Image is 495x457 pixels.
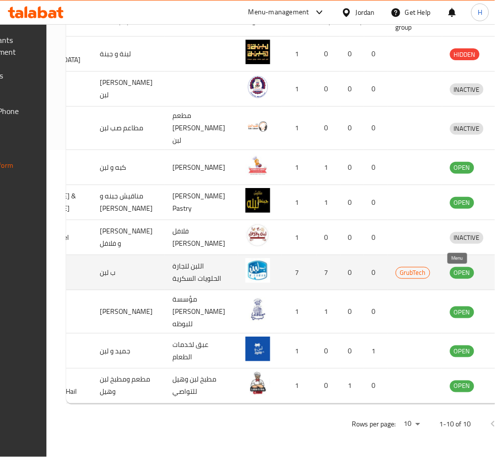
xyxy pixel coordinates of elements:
[165,369,238,404] td: مطبخ لبن وهيل للتواصي
[356,7,375,18] div: Jordan
[450,267,474,279] div: OPEN
[282,185,317,220] td: 1
[282,37,317,72] td: 1
[246,372,270,396] img: Restaurant and kitchen Laban & Hail
[317,255,340,290] td: 7
[246,188,270,213] img: Manaqeesh Jebneh & Labaneh
[450,381,474,392] span: OPEN
[165,290,238,334] td: مؤسسة [PERSON_NAME] للبوظه
[450,232,484,243] span: INACTIVE
[317,334,340,369] td: 0
[396,267,430,278] span: GrubTech
[364,185,388,220] td: 0
[450,49,480,60] span: HIDDEN
[100,16,142,28] span: Name (Ar)
[92,72,165,107] td: [PERSON_NAME] لبن
[165,220,238,255] td: فلافل [PERSON_NAME]
[364,369,388,404] td: 0
[317,290,340,334] td: 1
[246,153,270,178] img: Kebbeh W Laban
[450,16,482,28] span: Status
[282,220,317,255] td: 1
[364,150,388,185] td: 0
[317,150,340,185] td: 1
[165,334,238,369] td: عبق لخدمات الطعام
[282,150,317,185] td: 1
[246,114,270,139] img: Sob Laban Restaurants
[450,345,474,357] span: OPEN
[282,72,317,107] td: 1
[92,220,165,255] td: [PERSON_NAME] و فلافل
[450,123,484,134] span: INACTIVE
[282,369,317,404] td: 1
[364,107,388,150] td: 0
[317,369,340,404] td: 0
[165,255,238,290] td: اللبن لتجارة الحلويات السكرية
[450,197,474,208] span: OPEN
[340,334,364,369] td: 0
[165,150,238,185] td: [PERSON_NAME]
[340,72,364,107] td: 0
[246,39,270,64] img: Labanah w Jebnah
[364,255,388,290] td: 0
[340,150,364,185] td: 0
[450,48,480,60] div: HIDDEN
[92,150,165,185] td: كبه و لبن
[92,37,165,72] td: لبنة و جبنة
[165,107,238,150] td: مطعم [PERSON_NAME] لبن
[450,162,474,173] span: OPEN
[92,185,165,220] td: مناقيش جبنه و [PERSON_NAME]
[364,334,388,369] td: 1
[450,84,484,95] span: INACTIVE
[246,75,270,99] img: tarqo'a laban
[450,306,474,318] span: OPEN
[282,255,317,290] td: 7
[92,290,165,334] td: [PERSON_NAME]
[92,255,165,290] td: ب لبن
[317,72,340,107] td: 0
[450,197,474,209] div: OPEN
[317,37,340,72] td: 0
[340,37,364,72] td: 0
[400,417,424,432] div: Rows per page:
[340,185,364,220] td: 0
[248,6,309,18] div: Menu-management
[364,72,388,107] td: 0
[450,123,484,135] div: INACTIVE
[282,107,317,150] td: 1
[450,267,474,278] span: OPEN
[396,9,430,33] span: POS group
[165,185,238,220] td: [PERSON_NAME] Pastry
[282,334,317,369] td: 1
[92,369,165,404] td: مطعم ومطبخ لبن وهيل
[317,220,340,255] td: 0
[317,107,340,150] td: 0
[364,220,388,255] td: 0
[246,298,270,322] img: Laban degrees
[92,334,165,369] td: جميد و لبن
[173,16,216,28] span: Ref. Name
[450,83,484,95] div: INACTIVE
[340,290,364,334] td: 0
[282,290,317,334] td: 1
[364,37,388,72] td: 0
[246,337,270,361] img: Jameed w Laban
[352,419,396,431] p: Rows per page:
[450,232,484,244] div: INACTIVE
[440,419,471,431] p: 1-10 of 10
[92,107,165,150] td: مطاعم صب لبن
[340,107,364,150] td: 0
[340,369,364,404] td: 1
[246,223,270,248] img: Labaneh w falafel
[364,290,388,334] td: 0
[340,255,364,290] td: 0
[478,7,482,18] span: H
[340,220,364,255] td: 0
[317,185,340,220] td: 1
[450,162,474,174] div: OPEN
[246,258,270,283] img: B LABAN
